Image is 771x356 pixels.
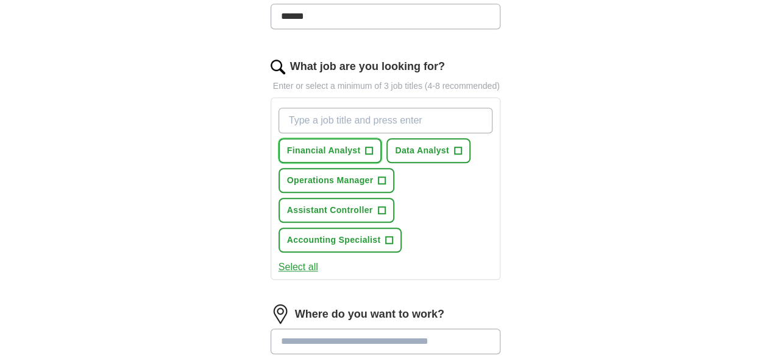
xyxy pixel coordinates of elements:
button: Accounting Specialist [279,228,402,253]
span: Financial Analyst [287,144,361,157]
p: Enter or select a minimum of 3 job titles (4-8 recommended) [271,80,501,92]
span: Assistant Controller [287,204,373,217]
button: Financial Analyst [279,138,382,163]
button: Data Analyst [386,138,471,163]
span: Accounting Specialist [287,234,381,246]
button: Assistant Controller [279,198,394,223]
img: search.png [271,60,285,74]
input: Type a job title and press enter [279,108,493,133]
span: Data Analyst [395,144,449,157]
button: Select all [279,260,318,274]
span: Operations Manager [287,174,374,187]
label: What job are you looking for? [290,58,445,75]
button: Operations Manager [279,168,395,193]
label: Where do you want to work? [295,306,444,323]
img: location.png [271,304,290,324]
